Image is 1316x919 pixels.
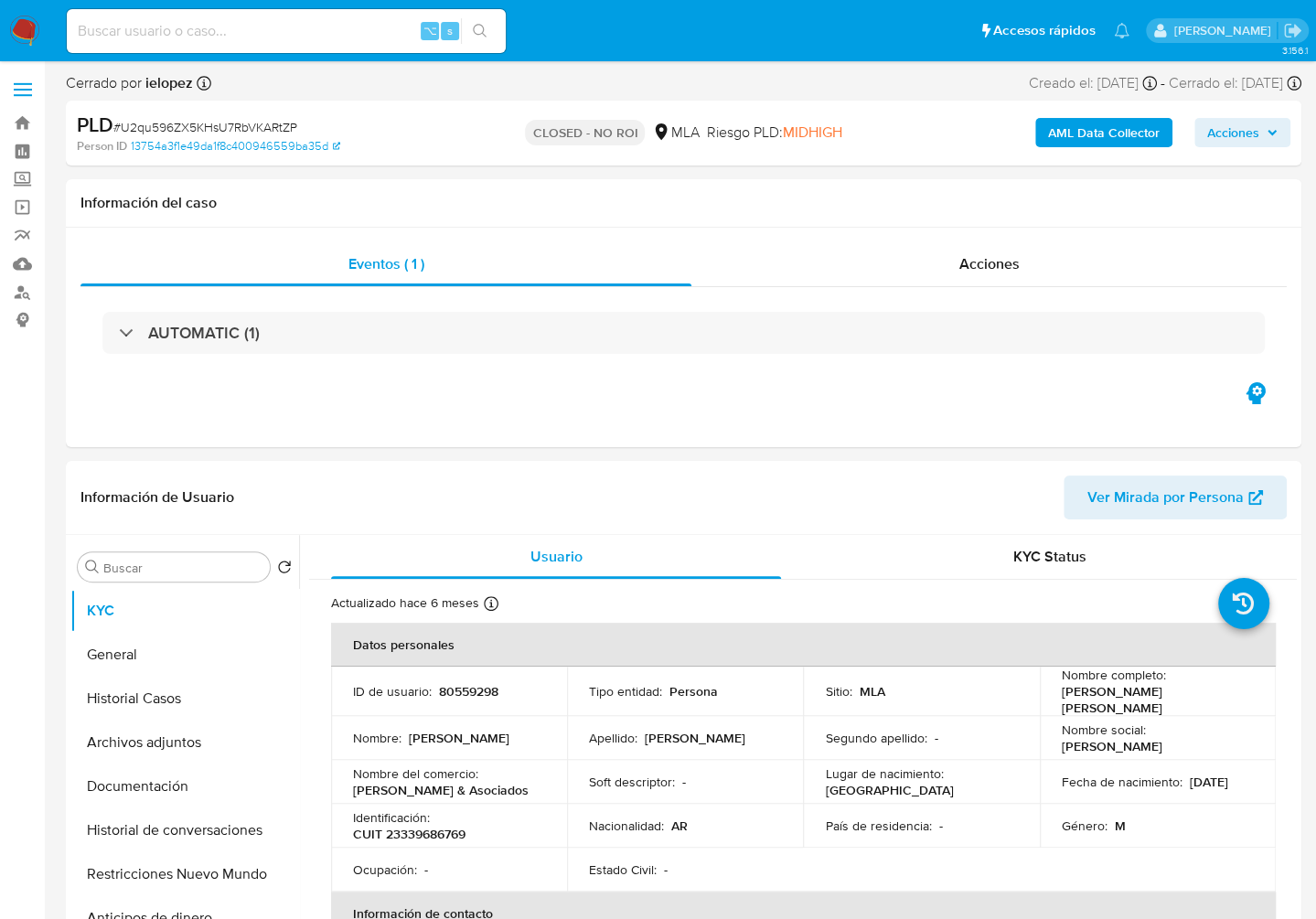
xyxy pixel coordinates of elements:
[530,546,582,567] span: Usuario
[461,18,498,44] button: search-icon
[1087,476,1244,519] span: Ver Mirada por Persona
[1190,774,1228,790] p: [DATE]
[331,594,479,612] p: Actualizado hace 6 meses
[1161,73,1165,93] span: -
[67,19,506,43] input: Buscar usuario o caso...
[934,730,937,746] p: -
[1114,23,1129,38] a: Notificaciones
[825,683,851,700] p: Sitio :
[525,120,645,145] p: CLOSED - NO ROI
[1064,476,1287,519] button: Ver Mirada por Persona
[706,123,841,143] span: Riesgo PLD:
[423,22,436,39] span: ⌥
[825,765,943,782] p: Lugar de nacimiento :
[148,323,260,343] h3: AUTOMATIC (1)
[1062,683,1246,716] p: [PERSON_NAME] [PERSON_NAME]
[589,683,662,700] p: Tipo entidad :
[353,782,529,798] p: [PERSON_NAME] & Asociados
[348,253,423,274] span: Eventos ( 1 )
[70,808,299,852] button: Historial de conversaciones
[353,730,401,746] p: Nombre :
[80,488,234,507] h1: Información de Usuario
[1013,546,1086,567] span: KYC Status
[589,730,637,746] p: Apellido :
[589,774,675,790] p: Soft descriptor :
[1062,721,1146,738] p: Nombre social :
[70,764,299,808] button: Documentación
[353,765,478,782] p: Nombre del comercio :
[1029,73,1157,93] div: Creado el: [DATE]
[142,72,193,93] b: ielopez
[70,633,299,677] button: General
[409,730,509,746] p: [PERSON_NAME]
[66,73,193,93] span: Cerrado por
[1283,21,1302,40] a: Salir
[993,21,1096,40] span: Accesos rápidos
[1035,118,1172,147] button: AML Data Collector
[1062,774,1182,790] p: Fecha de nacimiento :
[1048,118,1160,147] b: AML Data Collector
[1194,118,1290,147] button: Acciones
[669,683,718,700] p: Persona
[645,730,745,746] p: [PERSON_NAME]
[447,22,453,39] span: s
[589,817,664,834] p: Nacionalidad :
[1115,817,1126,834] p: M
[353,826,465,842] p: CUIT 23339686769
[70,589,299,633] button: KYC
[77,138,127,155] b: Person ID
[825,817,931,834] p: País de residencia :
[70,677,299,721] button: Historial Casos
[825,782,953,798] p: [GEOGRAPHIC_DATA]
[682,774,686,790] p: -
[439,683,498,700] p: 80559298
[70,721,299,764] button: Archivos adjuntos
[277,560,292,580] button: Volver al orden por defecto
[80,194,1287,212] h1: Información del caso
[331,623,1276,667] th: Datos personales
[1173,22,1277,39] p: jessica.fukman@mercadolibre.com
[85,560,100,574] button: Buscar
[77,110,113,139] b: PLD
[113,118,297,136] span: # U2qu596ZX5KHsU7RbVKARtZP
[103,560,262,576] input: Buscar
[664,861,668,878] p: -
[1062,817,1107,834] p: Género :
[938,817,942,834] p: -
[958,253,1019,274] span: Acciones
[589,861,657,878] p: Estado Civil :
[70,852,299,896] button: Restricciones Nuevo Mundo
[859,683,884,700] p: MLA
[1207,118,1259,147] span: Acciones
[652,123,699,143] div: MLA
[353,861,417,878] p: Ocupación :
[1169,73,1301,93] div: Cerrado el: [DATE]
[131,138,340,155] a: 13754a3f1e49da1f8c400946559ba35d
[102,312,1265,354] div: AUTOMATIC (1)
[424,861,428,878] p: -
[353,683,432,700] p: ID de usuario :
[825,730,926,746] p: Segundo apellido :
[1062,667,1166,683] p: Nombre completo :
[1062,738,1162,754] p: [PERSON_NAME]
[353,809,430,826] p: Identificación :
[671,817,688,834] p: AR
[782,122,841,143] span: MIDHIGH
